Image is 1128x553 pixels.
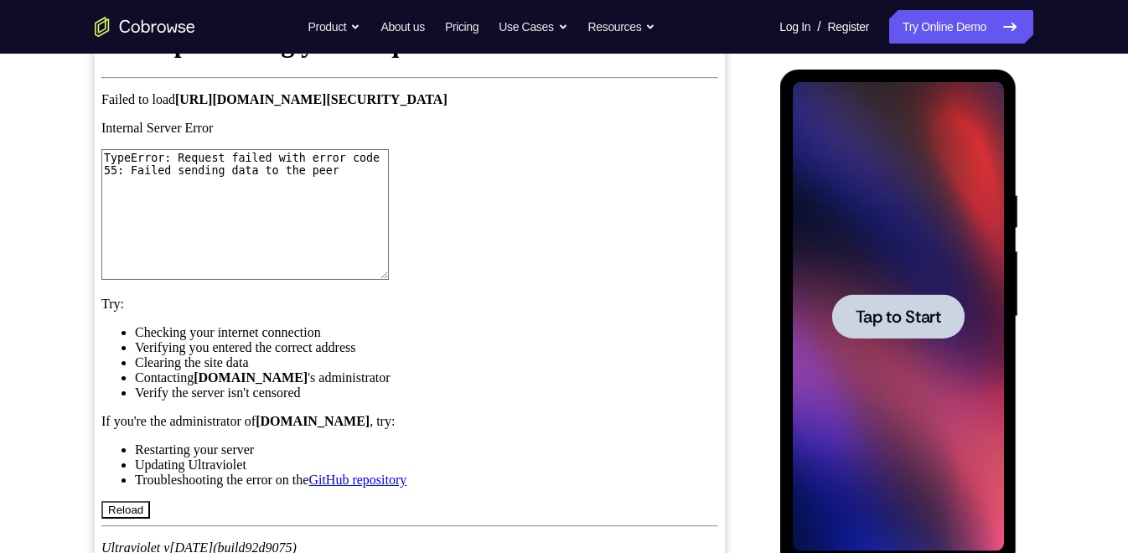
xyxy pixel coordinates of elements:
[588,10,656,44] button: Resources
[99,360,213,375] b: [DOMAIN_NAME]
[40,375,624,390] li: Verify the server isn't censored
[40,432,624,447] li: Restarting your server
[214,463,312,477] a: GitHub repository
[7,404,624,419] p: If you're the administrator of , try:
[445,10,479,44] a: Pricing
[40,447,624,463] li: Updating Ultraviolet
[161,404,275,418] b: [DOMAIN_NAME]
[779,10,810,44] a: Log In
[817,17,820,37] span: /
[499,10,567,44] button: Use Cases
[75,239,161,256] span: Tap to Start
[7,530,202,545] i: Ultraviolet v (build )
[40,463,624,478] li: Troubleshooting the error on the
[95,17,195,37] a: Go to the home page
[828,10,869,44] a: Register
[75,530,118,545] span: [DATE]
[308,10,361,44] button: Product
[889,10,1033,44] a: Try Online Demo
[150,530,197,545] span: 92d9075
[7,491,55,509] button: Reload
[380,10,424,44] a: About us
[52,225,184,269] button: Tap to Start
